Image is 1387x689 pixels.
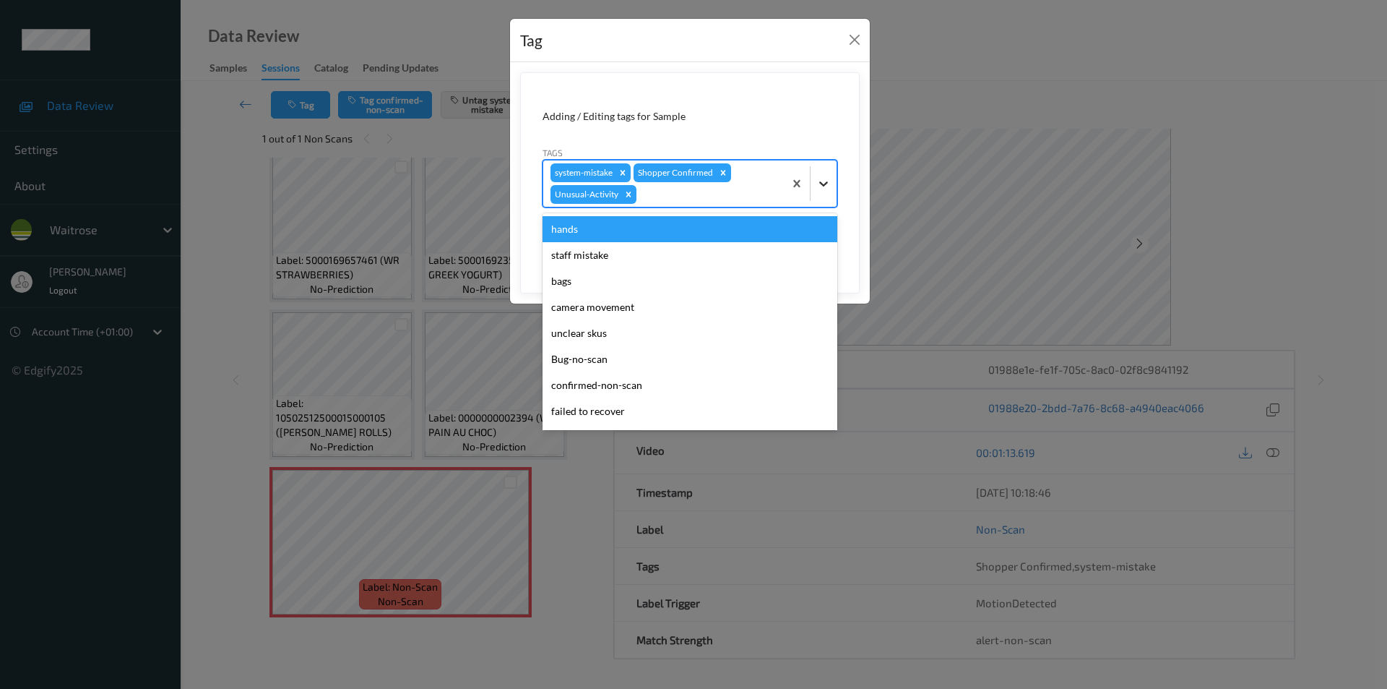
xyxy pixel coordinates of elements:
div: camera movement [543,294,837,320]
div: product recovered [543,424,837,450]
button: Close [844,30,865,50]
div: Unusual-Activity [550,185,621,204]
div: failed to recover [543,398,837,424]
label: Tags [543,146,563,159]
div: Bug-no-scan [543,346,837,372]
div: confirmed-non-scan [543,372,837,398]
div: unclear skus [543,320,837,346]
div: Remove system-mistake [615,163,631,182]
div: Tag [520,29,543,52]
div: Shopper Confirmed [634,163,715,182]
div: Remove Unusual-Activity [621,185,636,204]
div: staff mistake [543,242,837,268]
div: bags [543,268,837,294]
div: Remove Shopper Confirmed [715,163,731,182]
div: Adding / Editing tags for Sample [543,109,837,124]
div: system-mistake [550,163,615,182]
div: hands [543,216,837,242]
